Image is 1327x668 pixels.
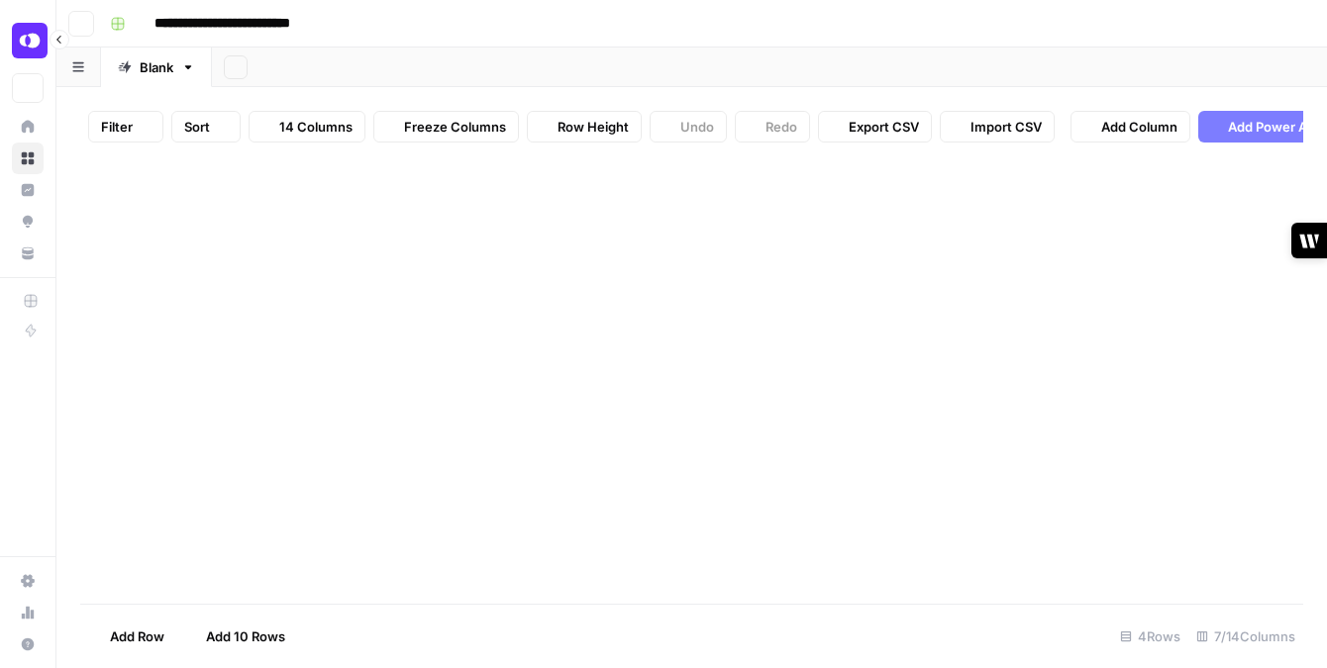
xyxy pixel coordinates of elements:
[970,117,1042,137] span: Import CSV
[940,111,1055,143] button: Import CSV
[101,48,212,87] a: Blank
[12,111,44,143] a: Home
[680,117,714,137] span: Undo
[184,117,210,137] span: Sort
[140,57,173,77] div: Blank
[12,16,44,65] button: Workspace: OpenPhone
[1101,117,1177,137] span: Add Column
[110,626,164,646] span: Add Row
[206,626,285,646] span: Add 10 Rows
[176,620,297,652] button: Add 10 Rows
[818,111,932,143] button: Export CSV
[766,117,797,137] span: Redo
[279,117,353,137] span: 14 Columns
[171,111,241,143] button: Sort
[249,111,365,143] button: 14 Columns
[12,628,44,660] button: Help + Support
[1071,111,1190,143] button: Add Column
[12,565,44,597] a: Settings
[849,117,919,137] span: Export CSV
[735,111,810,143] button: Redo
[404,117,506,137] span: Freeze Columns
[1112,620,1188,652] div: 4 Rows
[101,117,133,137] span: Filter
[558,117,629,137] span: Row Height
[12,597,44,628] a: Usage
[12,23,48,58] img: OpenPhone Logo
[12,143,44,174] a: Browse
[373,111,519,143] button: Freeze Columns
[12,238,44,269] a: Your Data
[80,620,176,652] button: Add Row
[1188,620,1303,652] div: 7/14 Columns
[88,111,163,143] button: Filter
[650,111,727,143] button: Undo
[12,206,44,238] a: Opportunities
[527,111,642,143] button: Row Height
[12,174,44,206] a: Insights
